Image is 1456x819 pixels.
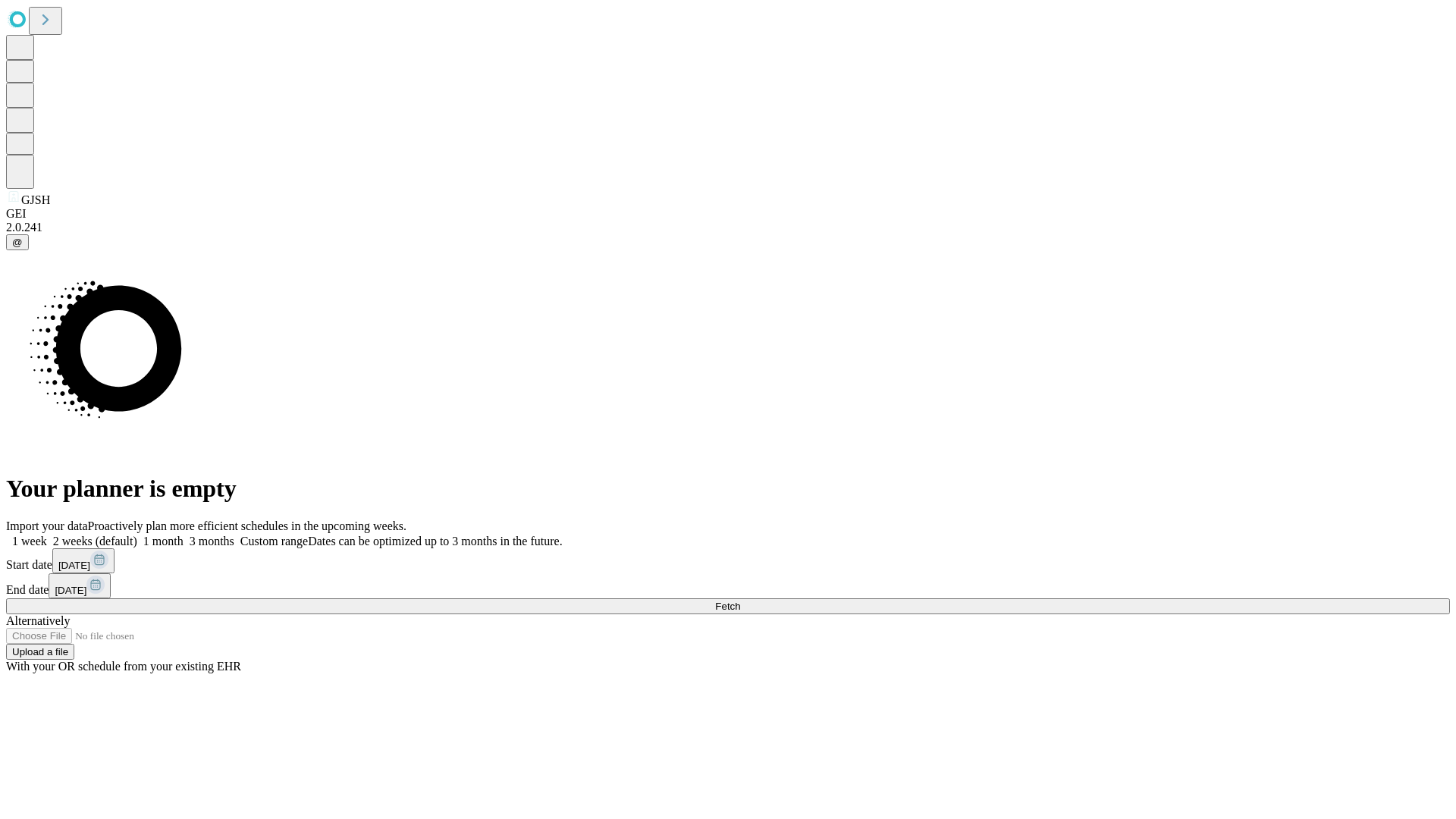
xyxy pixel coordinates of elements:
button: @ [6,234,29,250]
span: @ [12,237,23,248]
span: 1 month [143,535,184,548]
div: GEI [6,207,1450,221]
h1: Your planner is empty [6,475,1450,503]
button: Upload a file [6,644,74,660]
div: End date [6,573,1450,598]
span: [DATE] [55,585,86,596]
span: Proactively plan more efficient schedules in the upcoming weeks. [88,519,406,532]
span: 2 weeks (default) [53,535,137,548]
div: 2.0.241 [6,221,1450,234]
span: Import your data [6,519,88,532]
span: Fetch [715,601,740,612]
button: [DATE] [52,548,115,573]
button: Fetch [6,598,1450,614]
div: Start date [6,548,1450,573]
button: [DATE] [49,573,111,598]
span: Dates can be optimized up to 3 months in the future. [308,535,562,548]
span: 1 week [12,535,47,548]
span: Alternatively [6,614,70,627]
span: With your OR schedule from your existing EHR [6,660,241,673]
span: Custom range [240,535,308,548]
span: GJSH [21,193,50,206]
span: 3 months [190,535,234,548]
span: [DATE] [58,560,90,571]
